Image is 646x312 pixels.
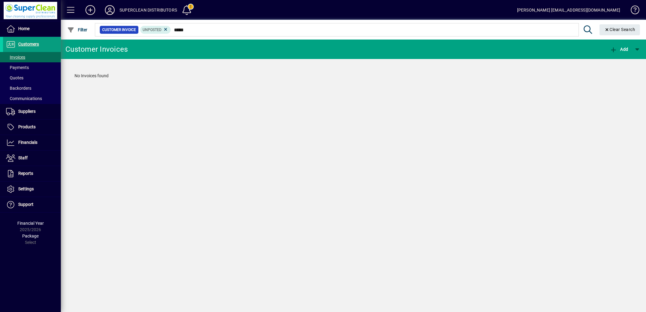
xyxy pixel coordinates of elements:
button: Clear [599,24,640,35]
span: Quotes [6,75,23,80]
mat-chip: Customer Invoice Status: Unposted [140,26,171,34]
span: Products [18,124,36,129]
a: Staff [3,151,61,166]
span: Clear Search [604,27,635,32]
span: Customers [18,42,39,47]
span: Reports [18,171,33,176]
a: Knowledge Base [626,1,638,21]
span: Financials [18,140,37,145]
span: Unposted [143,28,161,32]
a: Suppliers [3,104,61,119]
span: Settings [18,186,34,191]
a: Support [3,197,61,212]
a: Payments [3,62,61,73]
a: Financials [3,135,61,150]
a: Products [3,120,61,135]
span: Package [22,234,39,238]
span: Staff [18,155,28,160]
span: Support [18,202,33,207]
span: Customer Invoice [102,27,136,33]
a: Settings [3,182,61,197]
div: SUPERCLEAN DISTRIBUTORS [120,5,177,15]
span: Filter [67,27,88,32]
span: Suppliers [18,109,36,114]
div: Customer Invoices [65,44,128,54]
span: Backorders [6,86,31,91]
span: Home [18,26,30,31]
span: Add [610,47,628,52]
span: Communications [6,96,42,101]
span: Invoices [6,55,25,60]
span: Payments [6,65,29,70]
button: Add [81,5,100,16]
a: Backorders [3,83,61,93]
button: Add [608,44,630,55]
button: Filter [66,24,89,35]
div: [PERSON_NAME] [EMAIL_ADDRESS][DOMAIN_NAME] [517,5,620,15]
a: Communications [3,93,61,104]
a: Quotes [3,73,61,83]
div: No Invoices found [68,67,638,85]
a: Reports [3,166,61,181]
span: Financial Year [17,221,44,226]
button: Profile [100,5,120,16]
a: Home [3,21,61,36]
a: Invoices [3,52,61,62]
